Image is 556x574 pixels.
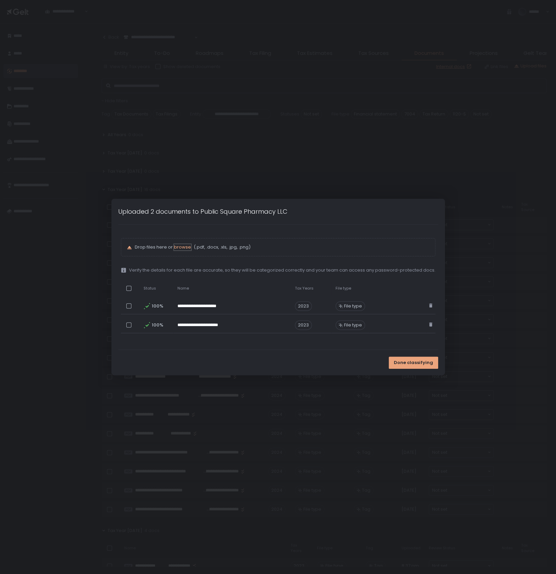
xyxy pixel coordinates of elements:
span: File type [336,286,351,291]
span: Status [144,286,156,291]
span: Verify the details for each file are accurate, so they will be categorized correctly and your tea... [129,267,435,273]
span: (.pdf, .docx, .xls, .jpg, .png) [192,244,251,250]
button: browse [174,244,191,250]
span: File type [344,303,362,309]
span: 100% [152,303,163,309]
p: Drop files here or [135,244,430,250]
span: Name [177,286,189,291]
h1: Uploaded 2 documents to Public Square Pharmacy LLC [118,207,287,216]
span: Done classifying [394,360,433,366]
span: Tax Years [295,286,314,291]
span: 100% [152,322,163,328]
span: 2023 [295,301,312,311]
span: 2023 [295,320,312,330]
button: Done classifying [389,357,438,369]
span: File type [344,322,362,328]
